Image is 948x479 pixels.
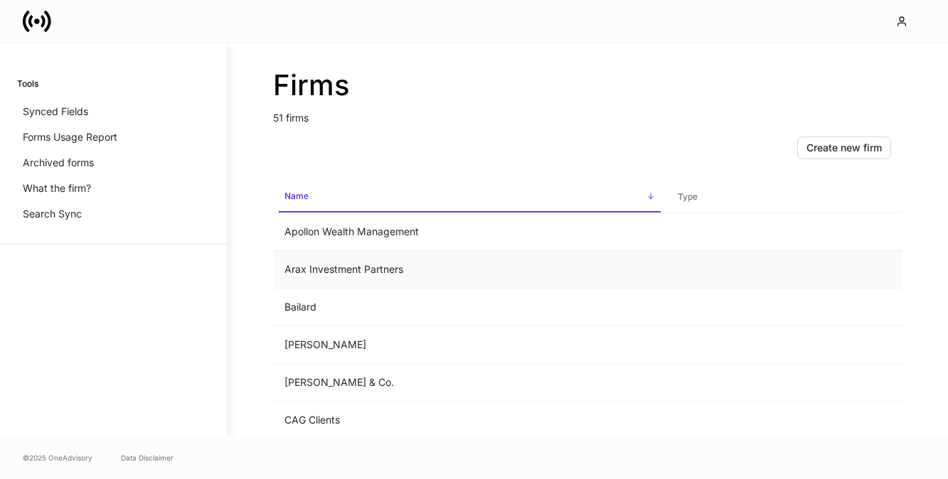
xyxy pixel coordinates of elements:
[279,182,661,212] span: Name
[23,181,91,195] p: What the firm?
[273,102,902,125] p: 51 firms
[273,364,666,402] td: [PERSON_NAME] & Co.
[273,289,666,326] td: Bailard
[284,189,309,203] h6: Name
[273,251,666,289] td: Arax Investment Partners
[273,326,666,364] td: [PERSON_NAME]
[23,130,117,144] p: Forms Usage Report
[672,183,897,212] span: Type
[797,136,891,159] button: Create new firm
[273,213,666,251] td: Apollon Wealth Management
[273,68,902,102] h2: Firms
[806,143,882,153] div: Create new firm
[17,124,210,150] a: Forms Usage Report
[17,201,210,227] a: Search Sync
[17,77,38,90] h6: Tools
[23,207,82,221] p: Search Sync
[17,99,210,124] a: Synced Fields
[273,402,666,439] td: CAG Clients
[23,452,92,463] span: © 2025 OneAdvisory
[23,156,94,170] p: Archived forms
[121,452,174,463] a: Data Disclaimer
[17,150,210,176] a: Archived forms
[17,176,210,201] a: What the firm?
[23,104,88,119] p: Synced Fields
[678,190,698,203] h6: Type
